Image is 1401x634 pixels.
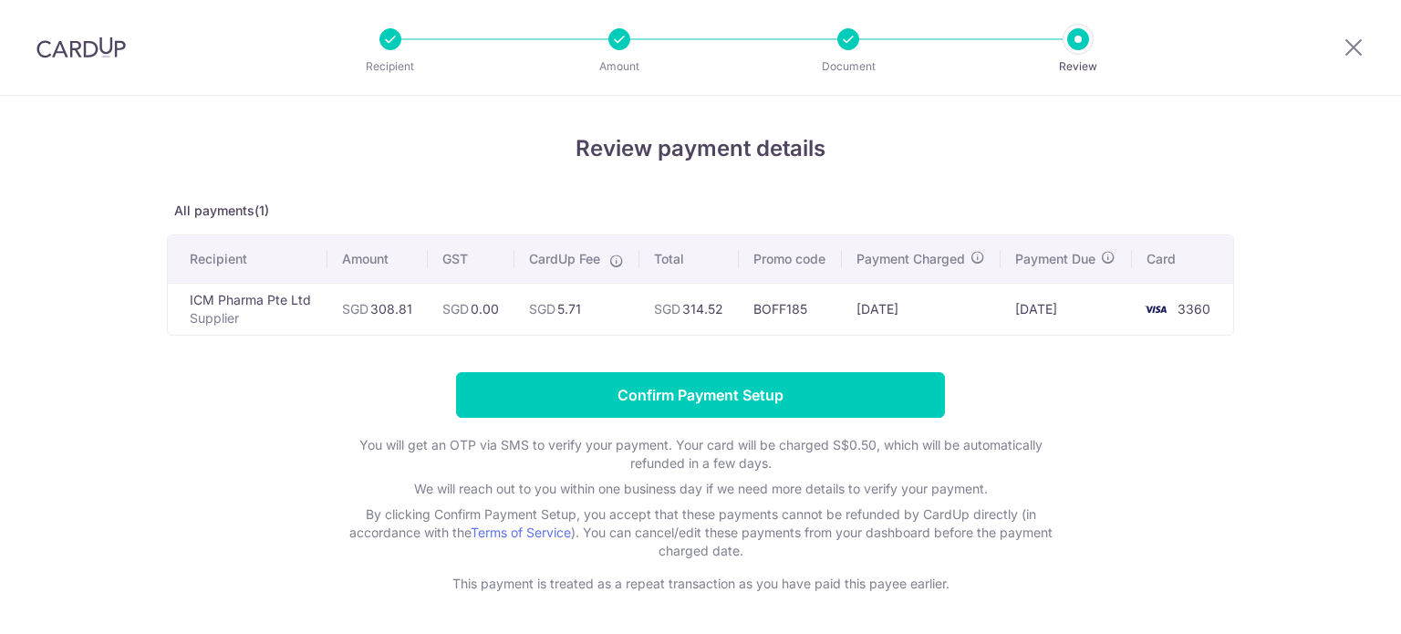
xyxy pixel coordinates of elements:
span: Payment Charged [856,250,965,268]
img: <span class="translation_missing" title="translation missing: en.account_steps.new_confirm_form.b... [1137,298,1174,320]
th: Amount [327,235,428,283]
p: Recipient [323,57,458,76]
p: Supplier [190,309,313,327]
p: This payment is treated as a repeat transaction as you have paid this payee earlier. [336,575,1065,593]
td: 0.00 [428,283,514,335]
span: SGD [654,301,680,317]
th: Card [1132,235,1233,283]
p: You will get an OTP via SMS to verify your payment. Your card will be charged S$0.50, which will ... [336,436,1065,473]
p: By clicking Confirm Payment Setup, you accept that these payments cannot be refunded by CardUp di... [336,505,1065,560]
td: [DATE] [1001,283,1131,335]
th: Recipient [168,235,327,283]
th: GST [428,235,514,283]
td: 5.71 [514,283,639,335]
th: Total [639,235,739,283]
span: SGD [442,301,469,317]
td: 308.81 [327,283,428,335]
span: 3360 [1178,301,1210,317]
input: Confirm Payment Setup [456,372,945,418]
p: We will reach out to you within one business day if we need more details to verify your payment. [336,480,1065,498]
span: SGD [529,301,555,317]
th: Promo code [739,235,841,283]
td: BOFF185 [739,283,841,335]
a: Terms of Service [471,525,571,540]
span: CardUp Fee [529,250,600,268]
img: CardUp [36,36,126,58]
p: Document [781,57,916,76]
span: Payment Due [1015,250,1095,268]
p: Amount [552,57,687,76]
td: [DATE] [842,283,1001,335]
h4: Review payment details [167,132,1234,165]
p: All payments(1) [167,202,1234,220]
p: Review [1011,57,1146,76]
td: 314.52 [639,283,739,335]
td: ICM Pharma Pte Ltd [168,283,327,335]
span: SGD [342,301,368,317]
